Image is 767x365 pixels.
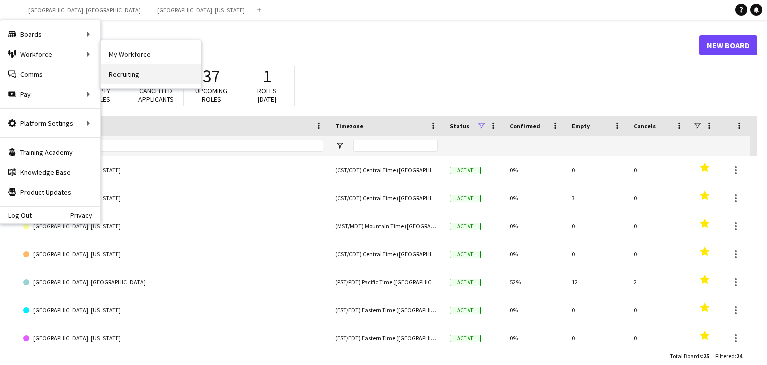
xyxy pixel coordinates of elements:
[335,122,363,130] span: Timezone
[715,352,735,360] span: Filtered
[0,142,100,162] a: Training Academy
[450,307,481,314] span: Active
[628,268,690,296] div: 2
[699,35,757,55] a: New Board
[329,324,444,352] div: (EST/EDT) Eastern Time ([GEOGRAPHIC_DATA] & [GEOGRAPHIC_DATA])
[628,184,690,212] div: 0
[628,240,690,268] div: 0
[628,324,690,352] div: 0
[628,296,690,324] div: 0
[23,268,323,296] a: [GEOGRAPHIC_DATA], [GEOGRAPHIC_DATA]
[0,24,100,44] div: Boards
[450,195,481,202] span: Active
[329,156,444,184] div: (CST/CDT) Central Time ([GEOGRAPHIC_DATA] & [GEOGRAPHIC_DATA])
[17,38,699,53] h1: Boards
[572,122,590,130] span: Empty
[0,64,100,84] a: Comms
[0,44,100,64] div: Workforce
[504,184,566,212] div: 0%
[450,251,481,258] span: Active
[23,156,323,184] a: [GEOGRAPHIC_DATA], [US_STATE]
[0,162,100,182] a: Knowledge Base
[504,296,566,324] div: 0%
[101,64,201,84] a: Recruiting
[566,212,628,240] div: 0
[41,140,323,152] input: Board name Filter Input
[0,182,100,202] a: Product Updates
[566,324,628,352] div: 0
[20,0,149,20] button: [GEOGRAPHIC_DATA], [GEOGRAPHIC_DATA]
[23,296,323,324] a: [GEOGRAPHIC_DATA], [US_STATE]
[628,212,690,240] div: 0
[329,268,444,296] div: (PST/PDT) Pacific Time ([GEOGRAPHIC_DATA] & [GEOGRAPHIC_DATA])
[566,240,628,268] div: 0
[329,212,444,240] div: (MST/MDT) Mountain Time ([GEOGRAPHIC_DATA] & [GEOGRAPHIC_DATA])
[450,223,481,230] span: Active
[504,212,566,240] div: 0%
[23,212,323,240] a: [GEOGRAPHIC_DATA], [US_STATE]
[566,296,628,324] div: 0
[149,0,253,20] button: [GEOGRAPHIC_DATA], [US_STATE]
[504,268,566,296] div: 52%
[0,113,100,133] div: Platform Settings
[0,211,32,219] a: Log Out
[510,122,540,130] span: Confirmed
[257,86,277,104] span: Roles [DATE]
[504,240,566,268] div: 0%
[263,65,271,87] span: 1
[329,296,444,324] div: (EST/EDT) Eastern Time ([GEOGRAPHIC_DATA] & [GEOGRAPHIC_DATA])
[329,240,444,268] div: (CST/CDT) Central Time ([GEOGRAPHIC_DATA] & [GEOGRAPHIC_DATA])
[703,352,709,360] span: 25
[628,156,690,184] div: 0
[23,240,323,268] a: [GEOGRAPHIC_DATA], [US_STATE]
[195,86,227,104] span: Upcoming roles
[23,184,323,212] a: [GEOGRAPHIC_DATA], [US_STATE]
[634,122,656,130] span: Cancels
[450,122,469,130] span: Status
[70,211,100,219] a: Privacy
[566,268,628,296] div: 12
[203,65,220,87] span: 37
[450,335,481,342] span: Active
[0,84,100,104] div: Pay
[138,86,174,104] span: Cancelled applicants
[504,156,566,184] div: 0%
[450,279,481,286] span: Active
[101,44,201,64] a: My Workforce
[504,324,566,352] div: 0%
[23,324,323,352] a: [GEOGRAPHIC_DATA], [US_STATE]
[566,184,628,212] div: 3
[736,352,742,360] span: 24
[335,141,344,150] button: Open Filter Menu
[329,184,444,212] div: (CST/CDT) Central Time ([GEOGRAPHIC_DATA] & [GEOGRAPHIC_DATA])
[450,167,481,174] span: Active
[353,140,438,152] input: Timezone Filter Input
[566,156,628,184] div: 0
[670,352,702,360] span: Total Boards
